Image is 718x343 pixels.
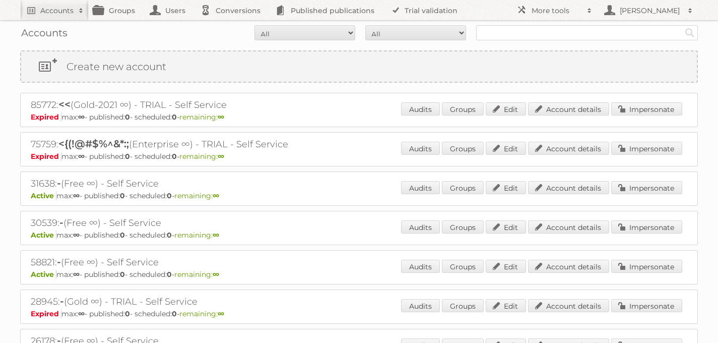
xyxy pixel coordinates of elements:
[31,256,383,269] h2: 58821: (Free ∞) - Self Service
[617,6,683,16] h2: [PERSON_NAME]
[167,270,172,279] strong: 0
[611,181,682,194] a: Impersonate
[528,299,609,312] a: Account details
[213,231,219,240] strong: ∞
[120,191,125,200] strong: 0
[31,270,687,279] p: max: - published: - scheduled: -
[31,98,383,111] h2: 85772: (Gold-2021 ∞) - TRIAL - Self Service
[401,142,440,155] a: Audits
[78,112,85,122] strong: ∞
[60,295,64,307] span: -
[31,191,687,200] p: max: - published: - scheduled: -
[59,216,63,228] span: -
[174,231,219,240] span: remaining:
[31,309,687,318] p: max: - published: - scheduled: -
[57,177,61,189] span: -
[401,299,440,312] a: Audits
[401,260,440,273] a: Audits
[31,231,56,240] span: Active
[611,220,682,234] a: Impersonate
[611,260,682,273] a: Impersonate
[442,260,484,273] a: Groups
[167,231,172,240] strong: 0
[528,102,609,116] a: Account details
[486,260,526,273] a: Edit
[31,295,383,308] h2: 28945: (Gold ∞) - TRIAL - Self Service
[31,138,383,151] h2: 75759: (Enterprise ∞) - TRIAL - Self Service
[486,181,526,194] a: Edit
[213,191,219,200] strong: ∞
[528,220,609,234] a: Account details
[167,191,172,200] strong: 0
[179,152,224,161] span: remaining:
[125,112,130,122] strong: 0
[611,142,682,155] a: Impersonate
[401,181,440,194] a: Audits
[442,299,484,312] a: Groups
[486,220,526,234] a: Edit
[682,25,697,40] input: Search
[58,138,129,150] span: <{(!@#$%^&*:;
[528,181,609,194] a: Account details
[31,270,56,279] span: Active
[120,231,125,240] strong: 0
[31,177,383,190] h2: 31638: (Free ∞) - Self Service
[78,309,85,318] strong: ∞
[528,260,609,273] a: Account details
[401,220,440,234] a: Audits
[40,6,74,16] h2: Accounts
[31,112,687,122] p: max: - published: - scheduled: -
[218,112,224,122] strong: ∞
[218,309,224,318] strong: ∞
[486,299,526,312] a: Edit
[31,152,687,161] p: max: - published: - scheduled: -
[486,142,526,155] a: Edit
[532,6,582,16] h2: More tools
[174,270,219,279] span: remaining:
[31,152,61,161] span: Expired
[486,102,526,116] a: Edit
[172,112,177,122] strong: 0
[120,270,125,279] strong: 0
[172,152,177,161] strong: 0
[442,142,484,155] a: Groups
[31,112,61,122] span: Expired
[21,51,697,82] a: Create new account
[442,220,484,234] a: Groups
[73,270,80,279] strong: ∞
[442,181,484,194] a: Groups
[611,102,682,116] a: Impersonate
[73,231,80,240] strong: ∞
[125,152,130,161] strong: 0
[218,152,224,161] strong: ∞
[401,102,440,116] a: Audits
[172,309,177,318] strong: 0
[31,231,687,240] p: max: - published: - scheduled: -
[125,309,130,318] strong: 0
[179,309,224,318] span: remaining:
[73,191,80,200] strong: ∞
[528,142,609,155] a: Account details
[31,216,383,230] h2: 30539: (Free ∞) - Self Service
[213,270,219,279] strong: ∞
[58,98,71,110] span: <<
[31,309,61,318] span: Expired
[31,191,56,200] span: Active
[179,112,224,122] span: remaining:
[611,299,682,312] a: Impersonate
[78,152,85,161] strong: ∞
[442,102,484,116] a: Groups
[174,191,219,200] span: remaining:
[57,256,61,268] span: -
